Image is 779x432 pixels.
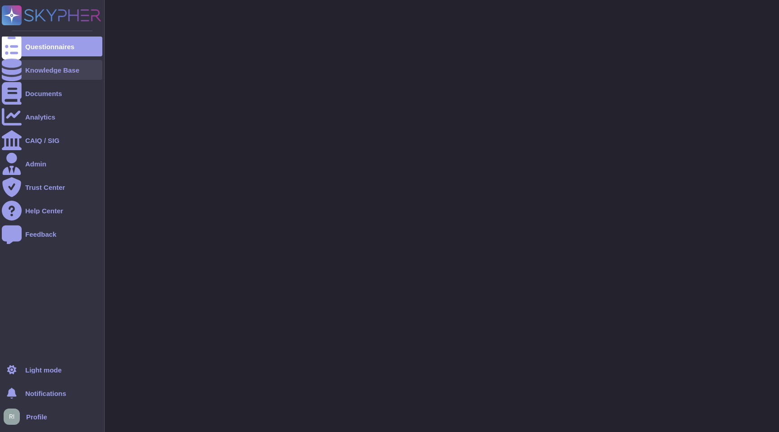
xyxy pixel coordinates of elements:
[25,207,63,214] div: Help Center
[25,90,62,97] div: Documents
[2,130,102,150] a: CAIQ / SIG
[2,224,102,244] a: Feedback
[25,184,65,191] div: Trust Center
[2,60,102,80] a: Knowledge Base
[2,37,102,56] a: Questionnaires
[4,409,20,425] img: user
[26,414,47,420] span: Profile
[2,201,102,221] a: Help Center
[25,161,46,167] div: Admin
[2,107,102,127] a: Analytics
[25,390,66,397] span: Notifications
[25,137,60,144] div: CAIQ / SIG
[2,177,102,197] a: Trust Center
[25,114,55,120] div: Analytics
[25,367,62,373] div: Light mode
[2,83,102,103] a: Documents
[2,407,26,427] button: user
[25,67,79,74] div: Knowledge Base
[25,43,74,50] div: Questionnaires
[25,231,56,238] div: Feedback
[2,154,102,174] a: Admin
